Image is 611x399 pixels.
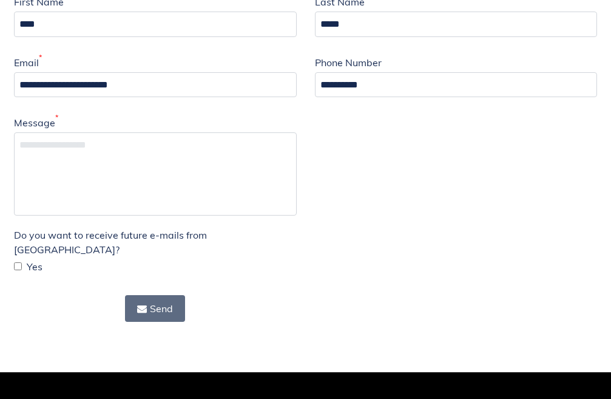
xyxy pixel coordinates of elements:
span: Yes [27,259,42,274]
input: Yes [14,262,22,270]
label: Message [14,115,58,130]
label: Do you want to receive future e-mails from [GEOGRAPHIC_DATA]? [14,228,297,257]
label: Phone Number [315,55,382,70]
button: Send [125,295,185,322]
label: Email [14,55,42,70]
